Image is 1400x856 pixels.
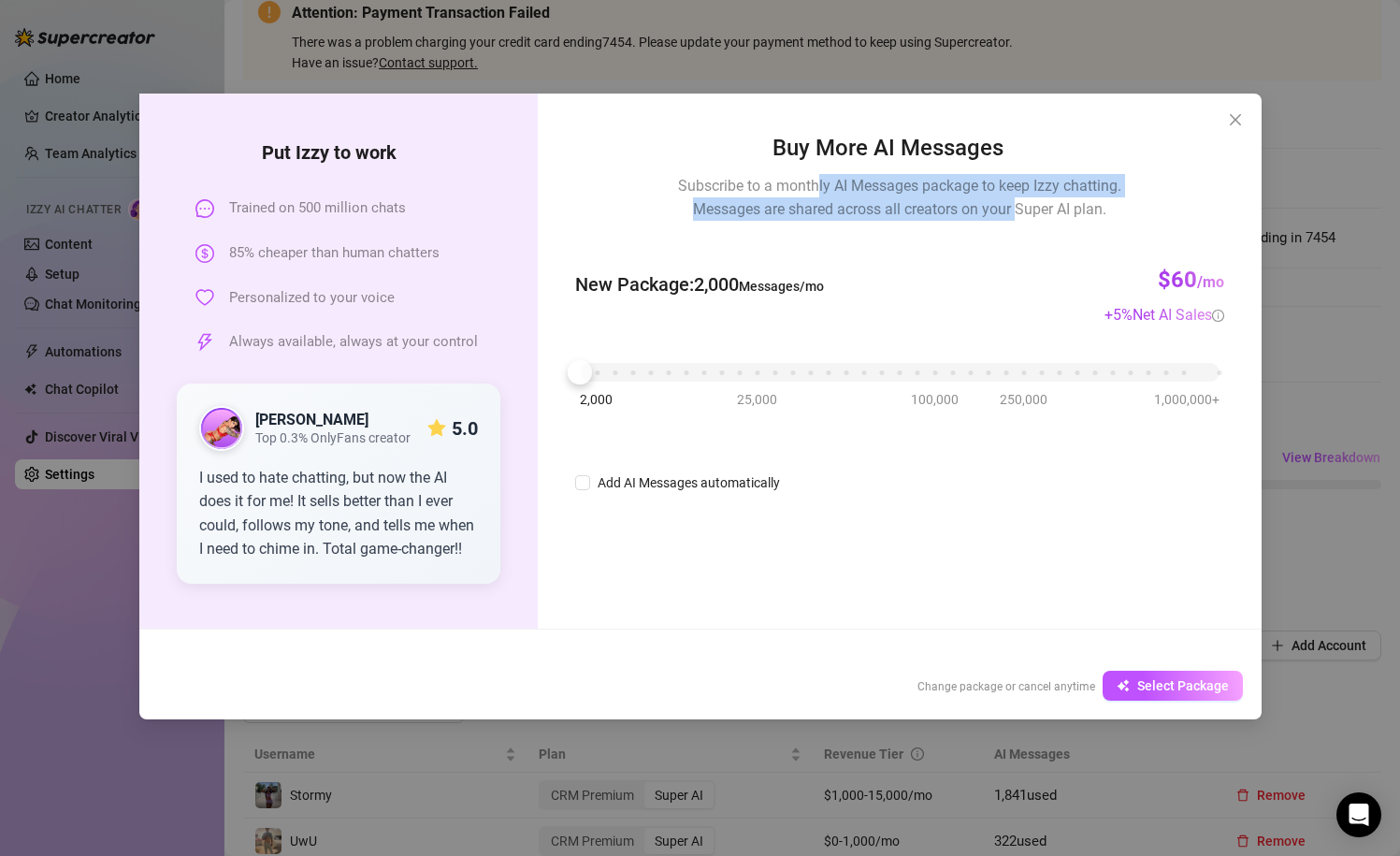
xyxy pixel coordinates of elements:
span: heart [195,288,214,307]
span: message [195,199,214,218]
span: /mo [1197,273,1224,291]
span: dollar [195,244,214,263]
img: public [201,408,242,449]
div: I used to hate chatting, but now the AI does it for me! It sells better than I ever could, follow... [199,466,479,561]
strong: [PERSON_NAME] [255,411,368,428]
span: + 5 % [1104,306,1224,324]
button: Select Package [1103,671,1243,701]
span: Personalized to your voice [229,287,395,310]
span: 1,000,000+ [1154,389,1220,410]
span: Buy More AI Messages [772,131,1026,167]
span: 100,000 [911,389,959,410]
span: thunderbolt [195,333,214,352]
span: close [1228,112,1243,127]
span: 25,000 [737,389,777,410]
span: Messages/mo [739,279,824,294]
span: star [427,419,446,438]
span: Select Package [1137,678,1229,693]
strong: 5.0 [452,417,478,440]
span: 85% cheaper than human chatters [229,242,440,265]
span: Trained on 500 million chats [229,197,406,220]
div: Net AI Sales [1133,303,1224,326]
span: 250,000 [1000,389,1047,410]
span: 2,000 [580,389,613,410]
h3: $60 [1158,266,1224,296]
div: Open Intercom Messenger [1336,792,1381,837]
strong: Put Izzy to work [262,141,415,164]
span: Top 0.3% OnlyFans creator [255,430,411,446]
span: Change package or cancel anytime [917,680,1095,693]
span: info-circle [1212,310,1224,322]
span: Close [1220,112,1250,127]
span: Subscribe to a monthly AI Messages package to keep Izzy chatting. Messages are shared across all ... [678,174,1121,221]
span: Always available, always at your control [229,331,478,354]
button: Close [1220,105,1250,135]
span: New Package : 2,000 [575,270,824,299]
div: Add AI Messages automatically [598,472,780,493]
